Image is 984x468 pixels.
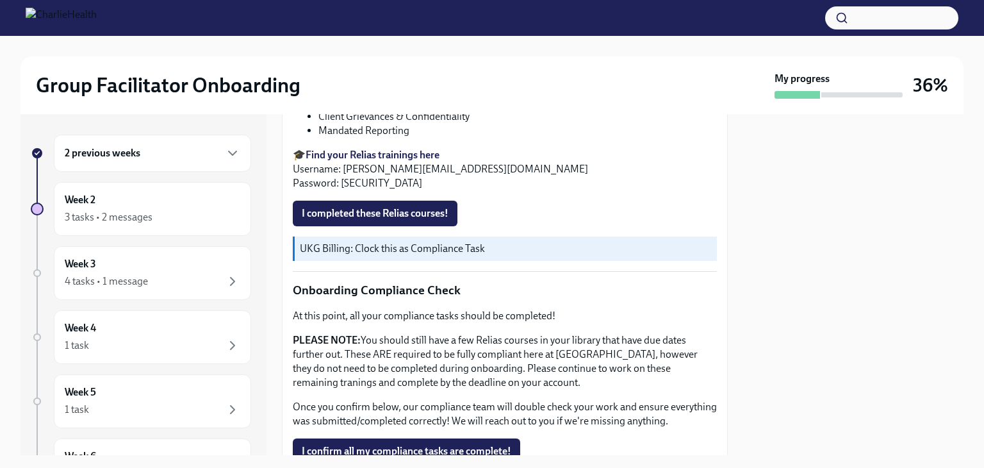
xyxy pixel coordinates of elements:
[775,72,830,86] strong: My progress
[65,321,96,335] h6: Week 4
[293,282,717,299] p: Onboarding Compliance Check
[31,310,251,364] a: Week 41 task
[293,201,457,226] button: I completed these Relias courses!
[54,135,251,172] div: 2 previous weeks
[31,246,251,300] a: Week 34 tasks • 1 message
[31,182,251,236] a: Week 23 tasks • 2 messages
[65,274,148,288] div: 4 tasks • 1 message
[65,403,89,417] div: 1 task
[318,110,717,124] li: Client Grievances & Confidentiality
[65,146,140,160] h6: 2 previous weeks
[300,242,712,256] p: UKG Billing: Clock this as Compliance Task
[65,210,152,224] div: 3 tasks • 2 messages
[293,439,520,464] button: I confirm all my compliance tasks are complete!
[36,72,300,98] h2: Group Facilitator Onboarding
[293,333,717,390] p: You should still have a few Relias courses in your library that have due dates further out. These...
[293,148,717,190] p: 🎓 Username: [PERSON_NAME][EMAIL_ADDRESS][DOMAIN_NAME] Password: [SECURITY_DATA]
[65,193,95,207] h6: Week 2
[318,124,717,138] li: Mandated Reporting
[302,445,511,458] span: I confirm all my compliance tasks are complete!
[913,74,948,97] h3: 36%
[26,8,97,28] img: CharlieHealth
[65,385,96,399] h6: Week 5
[65,449,96,464] h6: Week 6
[302,207,448,220] span: I completed these Relias courses!
[293,334,361,346] strong: PLEASE NOTE:
[65,257,96,271] h6: Week 3
[293,309,717,323] p: At this point, all your compliance tasks should be completed!
[31,374,251,428] a: Week 51 task
[293,400,717,428] p: Once you confirm below, our compliance team will double check your work and ensure everything was...
[306,149,439,161] a: Find your Relias trainings here
[65,338,89,353] div: 1 task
